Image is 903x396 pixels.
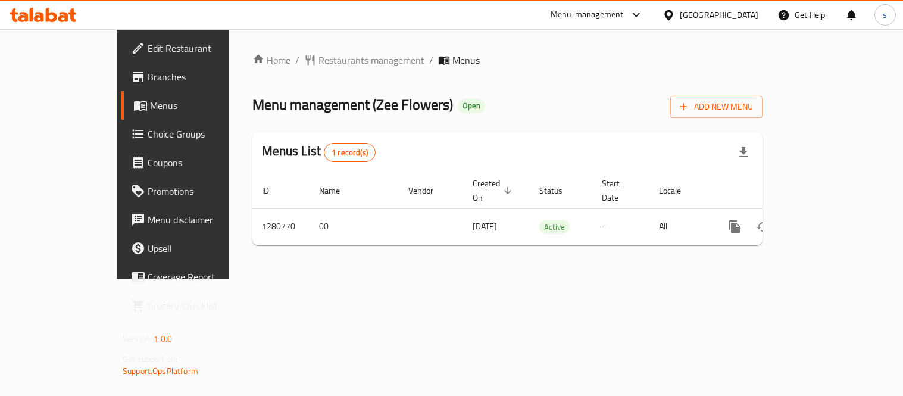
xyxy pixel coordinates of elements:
button: more [720,213,749,241]
h2: Menus List [262,142,376,162]
nav: breadcrumb [252,53,763,67]
a: Grocery Checklist [121,291,267,320]
th: Actions [711,173,844,209]
button: Change Status [749,213,777,241]
span: Open [458,101,485,111]
a: Support.OpsPlatform [123,363,198,379]
span: Active [539,220,570,234]
a: Coverage Report [121,263,267,291]
span: 1 record(s) [324,147,375,158]
button: Add New Menu [670,96,763,118]
span: Grocery Checklist [148,298,258,313]
a: Menus [121,91,267,120]
div: Menu-management [551,8,624,22]
a: Menu disclaimer [121,205,267,234]
span: Branches [148,70,258,84]
span: Status [539,183,578,198]
span: Start Date [602,176,635,205]
span: Locale [659,183,696,198]
span: ID [262,183,285,198]
td: All [649,208,711,245]
td: 00 [310,208,399,245]
span: Add New Menu [680,99,753,114]
span: Choice Groups [148,127,258,141]
a: Coupons [121,148,267,177]
li: / [429,53,433,67]
span: Promotions [148,184,258,198]
a: Choice Groups [121,120,267,148]
span: Upsell [148,241,258,255]
span: Restaurants management [318,53,424,67]
div: Open [458,99,485,113]
div: Export file [729,138,758,167]
li: / [295,53,299,67]
span: Menus [452,53,480,67]
a: Branches [121,63,267,91]
span: Menus [150,98,258,113]
div: [GEOGRAPHIC_DATA] [680,8,758,21]
a: Home [252,53,290,67]
span: Created On [473,176,515,205]
span: Menu management ( Zee Flowers ) [252,91,453,118]
span: Coverage Report [148,270,258,284]
span: Menu disclaimer [148,213,258,227]
span: Vendor [408,183,449,198]
td: - [592,208,649,245]
a: Promotions [121,177,267,205]
table: enhanced table [252,173,844,245]
span: Version: [123,331,152,347]
span: [DATE] [473,219,497,234]
td: 1280770 [252,208,310,245]
span: Name [319,183,355,198]
span: Edit Restaurant [148,41,258,55]
span: 1.0.0 [154,331,172,347]
span: s [883,8,887,21]
a: Restaurants management [304,53,424,67]
a: Edit Restaurant [121,34,267,63]
span: Coupons [148,155,258,170]
span: Get support on: [123,351,177,367]
div: Total records count [324,143,376,162]
a: Upsell [121,234,267,263]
